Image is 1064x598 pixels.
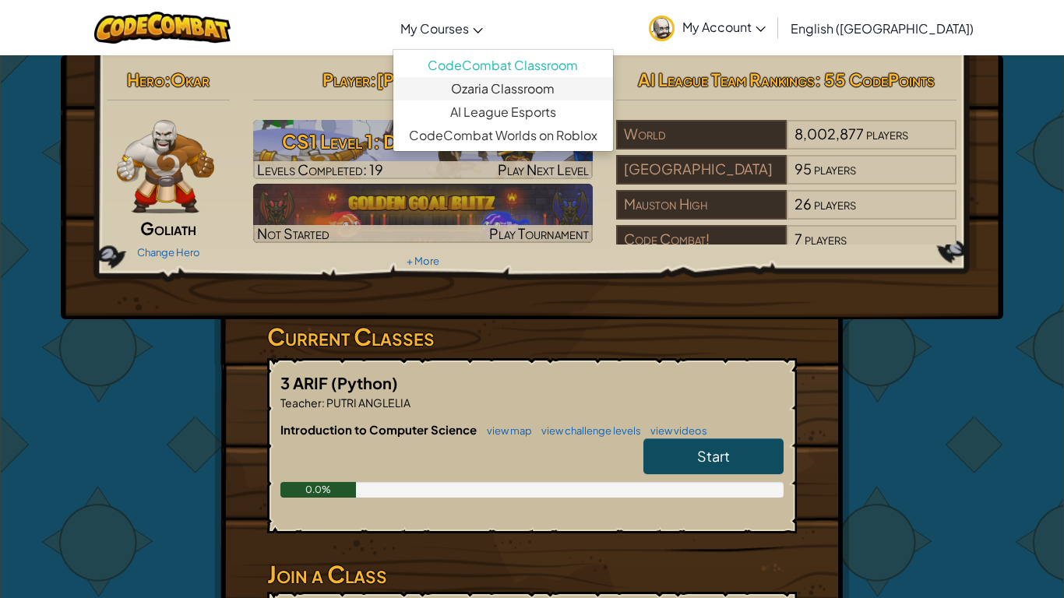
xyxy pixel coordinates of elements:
[137,246,200,259] a: Change Hero
[794,160,812,178] span: 95
[794,125,864,142] span: 8,002,877
[164,69,171,90] span: :
[325,396,410,410] span: PUTRI ANGLELIA
[641,3,773,52] a: My Account
[616,205,957,223] a: Mauston High26players
[331,373,398,392] span: (Python)
[393,7,491,49] a: My Courses
[498,160,589,178] span: Play Next Level
[638,69,815,90] span: AI League Team Rankings
[117,120,214,213] img: goliath-pose.png
[257,160,383,178] span: Levels Completed: 19
[791,20,974,37] span: English ([GEOGRAPHIC_DATA])
[794,230,802,248] span: 7
[393,54,613,77] a: CodeCombat Classroom
[489,224,589,242] span: Play Tournament
[682,19,766,35] span: My Account
[616,155,786,185] div: [GEOGRAPHIC_DATA]
[616,170,957,188] a: [GEOGRAPHIC_DATA]95players
[370,69,376,90] span: :
[94,12,231,44] img: CodeCombat logo
[280,422,479,437] span: Introduction to Computer Science
[280,396,322,410] span: Teacher
[479,424,532,437] a: view map
[616,240,957,258] a: Code Combat!7players
[322,69,370,90] span: Player
[253,184,594,243] a: Not StartedPlay Tournament
[616,225,786,255] div: Code Combat!
[814,195,856,213] span: players
[393,100,613,124] a: AI League Esports
[814,160,856,178] span: players
[783,7,981,49] a: English ([GEOGRAPHIC_DATA])
[534,424,641,437] a: view challenge levels
[267,557,797,592] h3: Join a Class
[697,447,730,465] span: Start
[407,255,439,267] a: + More
[280,482,356,498] div: 0.0%
[815,69,935,90] span: : 55 CodePoints
[393,124,613,147] a: CodeCombat Worlds on Roblox
[253,124,594,159] h3: CS1 Level 1: Dungeons of Kithgard
[257,224,329,242] span: Not Started
[253,120,594,179] a: Play Next Level
[140,217,196,239] span: Goliath
[616,120,786,149] div: World
[794,195,812,213] span: 26
[171,69,210,90] span: Okar
[267,319,797,354] h3: Current Classes
[805,230,847,248] span: players
[616,135,957,153] a: World8,002,877players
[649,16,675,41] img: avatar
[616,190,786,220] div: Mauston High
[376,69,523,90] span: [PERSON_NAME]
[400,20,469,37] span: My Courses
[322,396,325,410] span: :
[253,120,594,179] img: CS1 Level 1: Dungeons of Kithgard
[280,373,331,392] span: 3 ARIF
[393,77,613,100] a: Ozaria Classroom
[643,424,707,437] a: view videos
[127,69,164,90] span: Hero
[253,184,594,243] img: Golden Goal
[866,125,908,142] span: players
